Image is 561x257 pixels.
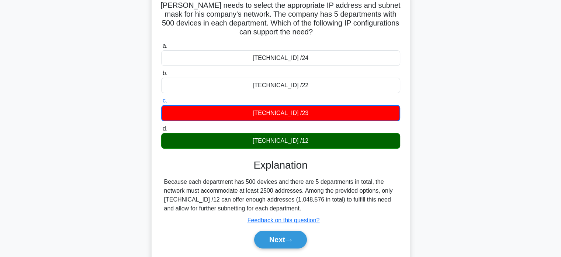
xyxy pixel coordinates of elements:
span: b. [163,70,167,76]
h3: Explanation [166,159,396,172]
span: c. [163,97,167,104]
div: [TECHNICAL_ID] /12 [161,133,400,149]
a: Feedback on this question? [247,217,320,223]
button: Next [254,231,307,248]
div: Because each department has 500 devices and there are 5 departments in total, the network must ac... [164,177,397,213]
div: [TECHNICAL_ID] /24 [161,50,400,66]
span: a. [163,43,167,49]
h5: [PERSON_NAME] needs to select the appropriate IP address and subnet mask for his company's networ... [160,1,401,37]
div: [TECHNICAL_ID] /22 [161,78,400,93]
div: [TECHNICAL_ID] /23 [161,105,400,121]
span: d. [163,125,167,132]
